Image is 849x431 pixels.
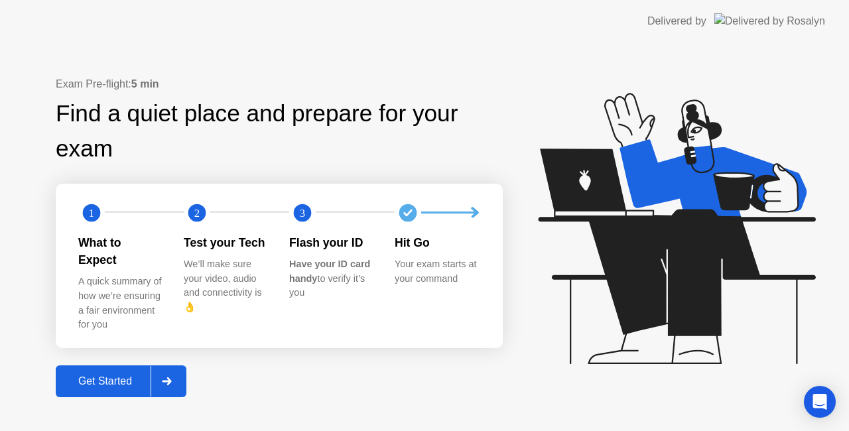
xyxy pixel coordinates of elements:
div: to verify it’s you [289,257,373,300]
img: Delivered by Rosalyn [714,13,825,29]
div: We’ll make sure your video, audio and connectivity is 👌 [184,257,268,314]
div: Open Intercom Messenger [804,386,836,418]
div: Get Started [60,375,151,387]
text: 2 [194,206,200,219]
div: Exam Pre-flight: [56,76,503,92]
div: Hit Go [395,234,479,251]
div: Your exam starts at your command [395,257,479,286]
div: What to Expect [78,234,163,269]
text: 3 [300,206,305,219]
button: Get Started [56,365,186,397]
div: Find a quiet place and prepare for your exam [56,96,503,166]
b: 5 min [131,78,159,90]
div: Flash your ID [289,234,373,251]
div: Test your Tech [184,234,268,251]
div: Delivered by [647,13,706,29]
div: A quick summary of how we’re ensuring a fair environment for you [78,275,163,332]
text: 1 [89,206,94,219]
b: Have your ID card handy [289,259,370,284]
